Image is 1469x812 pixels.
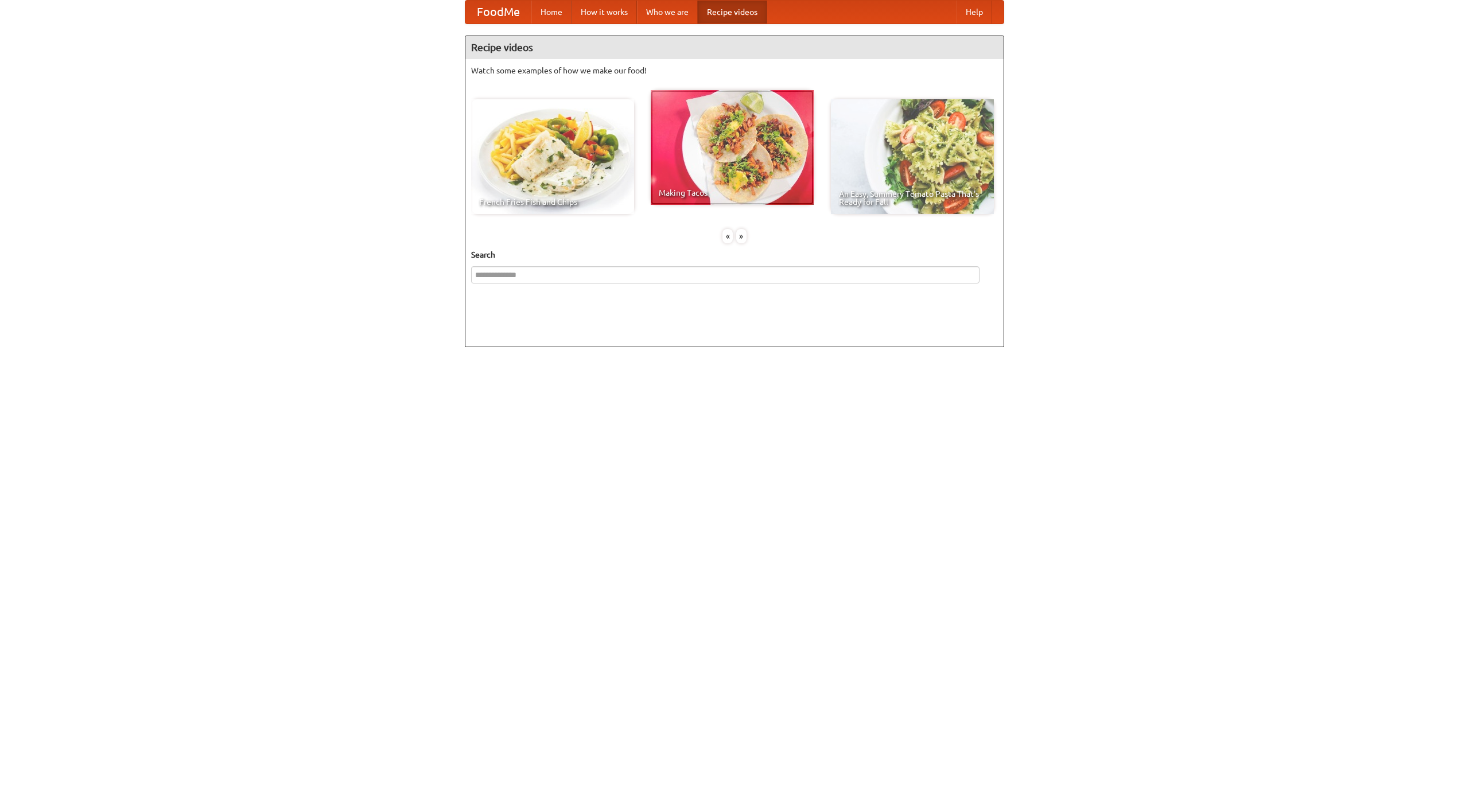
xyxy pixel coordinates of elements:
[572,1,637,24] a: How it works
[471,249,998,261] h5: Search
[722,229,733,243] div: «
[659,189,806,197] span: Making Tacos
[839,190,986,206] span: An Easy, Summery Tomato Pasta That's Ready for Fall
[831,99,994,214] a: An Easy, Summery Tomato Pasta That's Ready for Fall
[637,1,698,24] a: Who we are
[479,198,626,206] span: French Fries Fish and Chips
[471,99,634,214] a: French Fries Fish and Chips
[698,1,767,24] a: Recipe videos
[651,90,814,205] a: Making Tacos
[531,1,572,24] a: Home
[465,1,531,24] a: FoodMe
[957,1,992,24] a: Help
[465,36,1004,59] h4: Recipe videos
[736,229,747,243] div: »
[471,65,998,76] p: Watch some examples of how we make our food!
